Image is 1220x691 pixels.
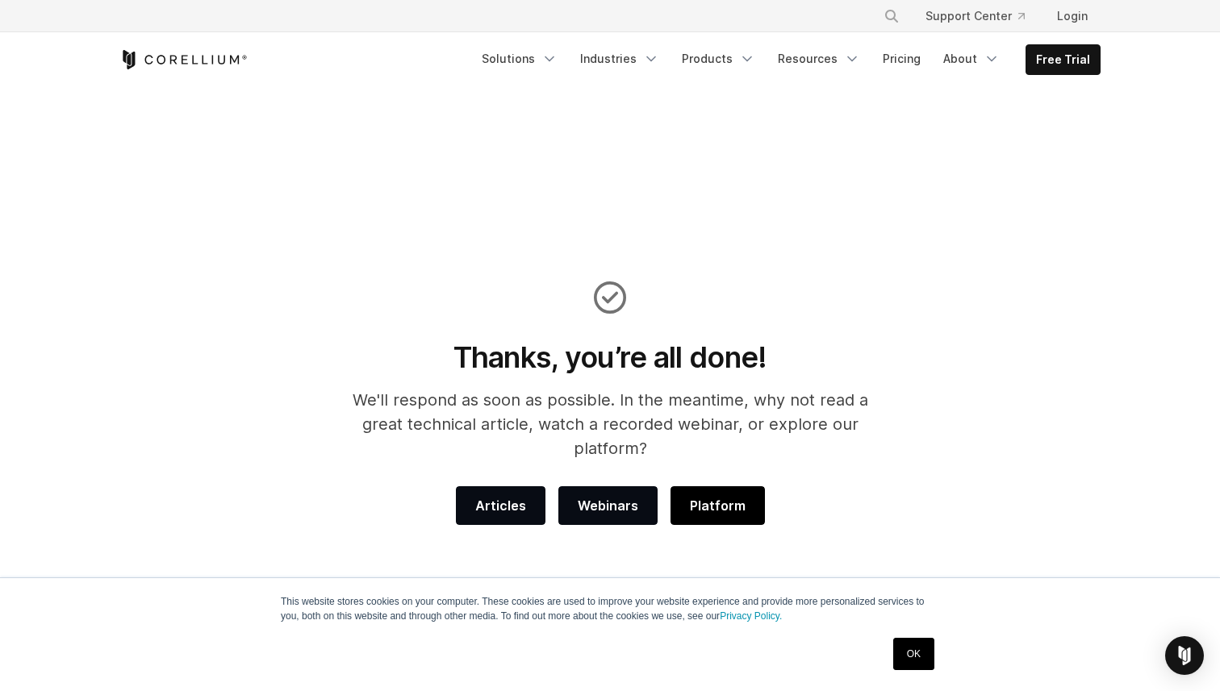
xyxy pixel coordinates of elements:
[672,44,765,73] a: Products
[281,594,939,623] p: This website stores cookies on your computer. These cookies are used to improve your website expe...
[934,44,1009,73] a: About
[1026,45,1100,74] a: Free Trial
[1165,636,1204,675] div: Open Intercom Messenger
[475,496,526,515] span: Articles
[877,2,906,31] button: Search
[119,50,248,69] a: Corellium Home
[331,339,890,375] h1: Thanks, you’re all done!
[570,44,669,73] a: Industries
[578,496,638,515] span: Webinars
[690,496,746,515] span: Platform
[456,486,545,525] a: Articles
[331,388,890,460] p: We'll respond as soon as possible. In the meantime, why not read a great technical article, watch...
[671,486,765,525] a: Platform
[720,610,782,622] a: Privacy Policy.
[913,2,1038,31] a: Support Center
[472,44,1101,75] div: Navigation Menu
[864,2,1101,31] div: Navigation Menu
[893,638,934,670] a: OK
[558,486,658,525] a: Webinars
[768,44,870,73] a: Resources
[472,44,567,73] a: Solutions
[1044,2,1101,31] a: Login
[873,44,930,73] a: Pricing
